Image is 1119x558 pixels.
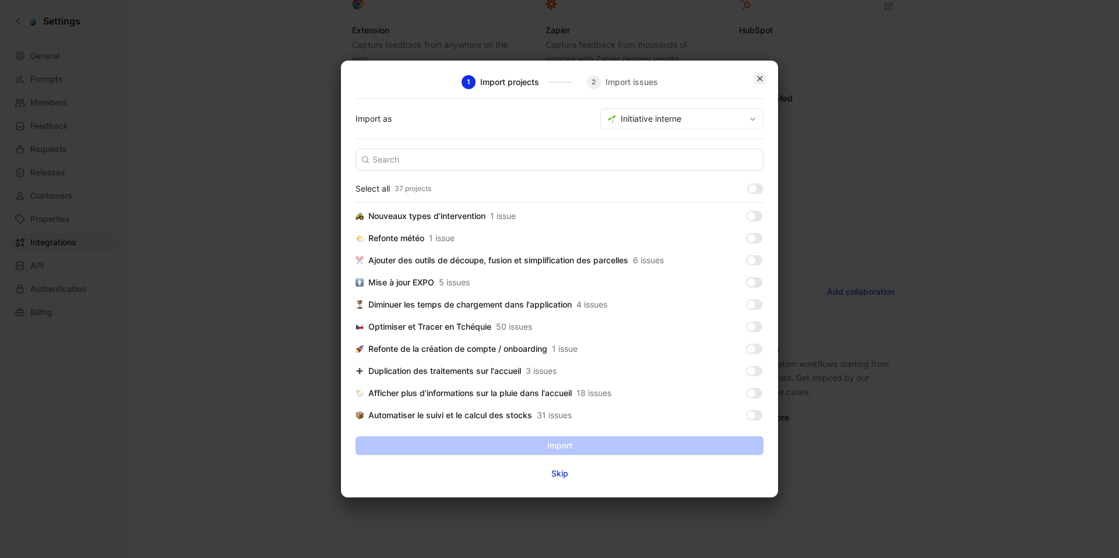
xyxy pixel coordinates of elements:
[587,75,601,89] div: 2
[621,112,745,126] span: Initiative interne
[539,75,658,89] div: Import issues
[368,299,572,309] span: Diminuer les temps de chargement dans l'application
[368,322,491,331] span: Optimiser et Tracer en Tchéquie
[356,256,364,264] img: ✂️
[576,298,607,312] div: 4 issues
[356,389,364,397] img: 🌦️
[439,276,470,289] div: 5 issues
[552,342,578,356] div: 1 issue
[368,211,485,221] span: Nouveaux types d'intervention
[395,183,431,195] div: 37 projects
[356,182,431,196] div: Select all
[429,231,455,245] div: 1 issue
[462,75,476,89] div: 1
[490,209,516,223] div: 1 issue
[356,112,392,126] div: Import as
[368,233,424,243] span: Refonte météo
[356,345,364,353] img: 🚀
[356,301,364,309] img: ⏳
[356,212,364,220] img: 🚜
[537,408,572,422] div: 31 issues
[356,323,364,331] img: 🇨🇿
[356,278,364,287] img: ⬆️
[462,75,539,89] div: Import projects
[368,388,572,398] span: Afficher plus d'informations sur la pluie dans l'accueil
[356,467,763,481] span: Skip
[356,234,364,242] img: 🌤️
[496,320,532,334] div: 50 issues
[600,108,763,129] button: 🌱Initiative interne
[356,149,763,171] input: Search
[368,410,532,420] span: Automatiser le suivi et le calcul des stocks
[526,364,557,378] div: 3 issues
[368,366,521,376] span: Duplication des traitements sur l'accueil
[576,386,611,400] div: 18 issues
[368,255,628,265] span: Ajouter des outils de découpe, fusion et simplification des parcelles
[633,253,664,267] div: 6 issues
[368,344,547,354] span: Refonte de la création de compte / onboarding
[608,115,616,123] img: 🌱
[356,464,763,483] button: Skip
[368,277,434,287] span: Mise à jour EXPO
[356,367,364,375] img: ➕
[356,411,364,419] img: 📦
